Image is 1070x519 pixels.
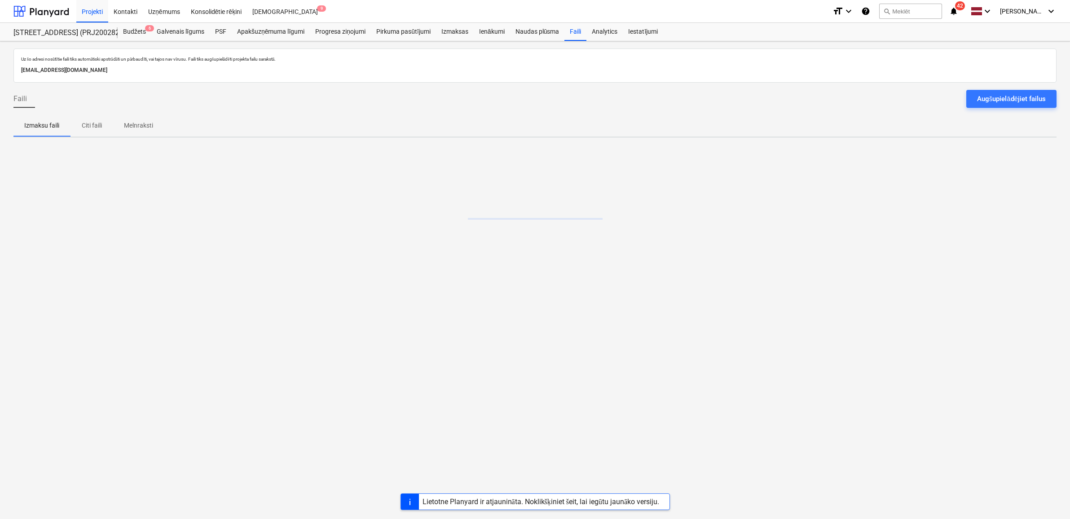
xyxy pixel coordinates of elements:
[232,23,310,41] a: Apakšuzņēmuma līgumi
[210,23,232,41] a: PSF
[310,23,371,41] a: Progresa ziņojumi
[623,23,663,41] a: Iestatījumi
[13,93,27,104] span: Faili
[81,121,102,130] p: Citi faili
[21,66,1049,75] p: [EMAIL_ADDRESS][DOMAIN_NAME]
[21,56,1049,62] p: Uz šo adresi nosūtītie faili tiks automātiski apstrādāti un pārbaudīti, vai tajos nav vīrusu. Fai...
[955,1,965,10] span: 42
[832,6,843,17] i: format_size
[118,23,151,41] div: Budžets
[977,93,1046,105] div: Augšupielādējiet failus
[861,6,870,17] i: Zināšanu pamats
[24,121,59,130] p: Izmaksu faili
[879,4,942,19] button: Meklēt
[371,23,436,41] a: Pirkuma pasūtījumi
[474,23,510,41] a: Ienākumi
[883,8,890,15] span: search
[982,6,993,17] i: keyboard_arrow_down
[564,23,586,41] a: Faili
[843,6,854,17] i: keyboard_arrow_down
[317,5,326,12] span: 9
[151,23,210,41] a: Galvenais līgums
[13,28,107,38] div: [STREET_ADDRESS] (PRJ2002826) 2601978
[124,121,153,130] p: Melnraksti
[436,23,474,41] a: Izmaksas
[1000,8,1045,15] span: [PERSON_NAME][GEOGRAPHIC_DATA]
[510,23,565,41] a: Naudas plūsma
[966,90,1057,108] button: Augšupielādējiet failus
[118,23,151,41] a: Budžets6
[586,23,623,41] a: Analytics
[423,497,660,506] div: Lietotne Planyard ir atjaunināta. Noklikšķiniet šeit, lai iegūtu jaunāko versiju.
[949,6,958,17] i: notifications
[1046,6,1057,17] i: keyboard_arrow_down
[145,25,154,31] span: 6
